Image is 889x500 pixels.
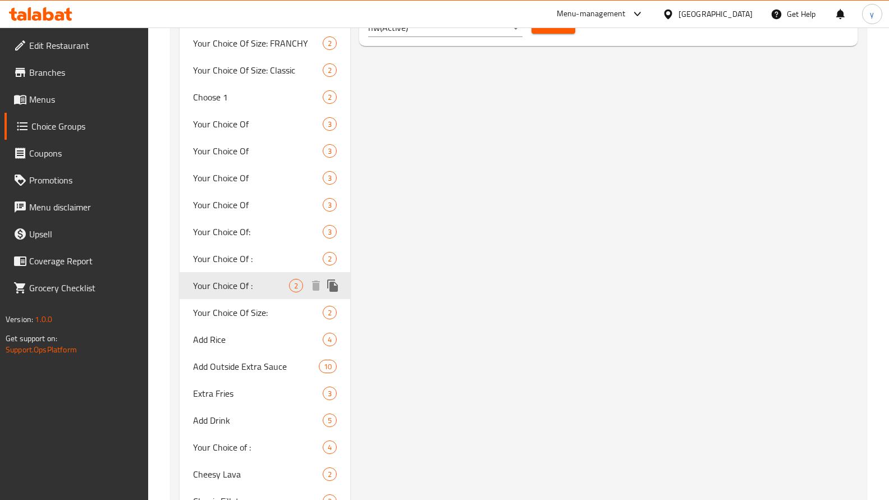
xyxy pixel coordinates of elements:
[193,306,323,319] span: Your Choice Of Size:
[193,36,323,50] span: Your Choice Of Size: FRANCHY
[323,308,336,318] span: 2
[290,281,303,291] span: 2
[193,414,323,427] span: Add Drink
[180,380,350,407] div: Extra Fries3
[323,334,336,345] span: 4
[29,227,140,241] span: Upsell
[193,441,323,454] span: Your Choice of :
[323,63,337,77] div: Choices
[323,469,336,480] span: 2
[870,8,874,20] span: y
[4,32,149,59] a: Edit Restaurant
[4,194,149,221] a: Menu disclaimer
[180,461,350,488] div: Cheesy Lava2
[180,245,350,272] div: Your Choice Of :2
[323,252,337,265] div: Choices
[4,140,149,167] a: Coupons
[180,137,350,164] div: Your Choice Of3
[193,117,323,131] span: Your Choice Of
[323,225,337,238] div: Choices
[193,171,323,185] span: Your Choice Of
[6,342,77,357] a: Support.OpsPlatform
[323,227,336,237] span: 3
[35,312,52,327] span: 1.0.0
[193,387,323,400] span: Extra Fries
[323,442,336,453] span: 4
[180,353,350,380] div: Add Outside Extra Sauce10
[180,434,350,461] div: Your Choice of :4
[6,312,33,327] span: Version:
[29,93,140,106] span: Menus
[323,200,336,210] span: 3
[193,144,323,158] span: Your Choice Of
[319,361,336,372] span: 10
[193,467,323,481] span: Cheesy Lava
[180,326,350,353] div: Add Rice4
[323,387,337,400] div: Choices
[4,247,149,274] a: Coverage Report
[180,218,350,245] div: Your Choice Of:3
[29,281,140,295] span: Grocery Checklist
[323,414,337,427] div: Choices
[193,198,323,212] span: Your Choice Of
[4,221,149,247] a: Upsell
[193,225,323,238] span: Your Choice Of:
[324,277,341,294] button: duplicate
[29,146,140,160] span: Coupons
[31,120,140,133] span: Choice Groups
[180,30,350,57] div: Your Choice Of Size: FRANCHY2
[4,274,149,301] a: Grocery Checklist
[323,198,337,212] div: Choices
[557,7,626,21] div: Menu-management
[323,119,336,130] span: 3
[323,254,336,264] span: 2
[323,117,337,131] div: Choices
[193,360,319,373] span: Add Outside Extra Sauce
[180,191,350,218] div: Your Choice Of3
[323,441,337,454] div: Choices
[4,167,149,194] a: Promotions
[323,65,336,76] span: 2
[193,90,323,104] span: Choose 1
[29,200,140,214] span: Menu disclaimer
[308,277,324,294] button: delete
[193,252,323,265] span: Your Choice Of :
[323,388,336,399] span: 3
[180,84,350,111] div: Choose 12
[323,90,337,104] div: Choices
[29,173,140,187] span: Promotions
[323,415,336,426] span: 5
[323,38,336,49] span: 2
[180,111,350,137] div: Your Choice Of3
[6,331,57,346] span: Get support on:
[193,333,323,346] span: Add Rice
[4,59,149,86] a: Branches
[319,360,337,373] div: Choices
[323,146,336,157] span: 3
[323,467,337,481] div: Choices
[29,66,140,79] span: Branches
[29,254,140,268] span: Coverage Report
[679,8,753,20] div: [GEOGRAPHIC_DATA]
[323,173,336,184] span: 3
[193,279,289,292] span: Your Choice Of :
[29,39,140,52] span: Edit Restaurant
[180,299,350,326] div: Your Choice Of Size:2
[323,36,337,50] div: Choices
[180,272,350,299] div: Your Choice Of :2deleteduplicate
[180,164,350,191] div: Your Choice Of3
[180,57,350,84] div: Your Choice Of Size: Classic2
[289,279,303,292] div: Choices
[323,171,337,185] div: Choices
[323,92,336,103] span: 2
[323,333,337,346] div: Choices
[323,144,337,158] div: Choices
[4,86,149,113] a: Menus
[180,407,350,434] div: Add Drink5
[193,63,323,77] span: Your Choice Of Size: Classic
[4,113,149,140] a: Choice Groups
